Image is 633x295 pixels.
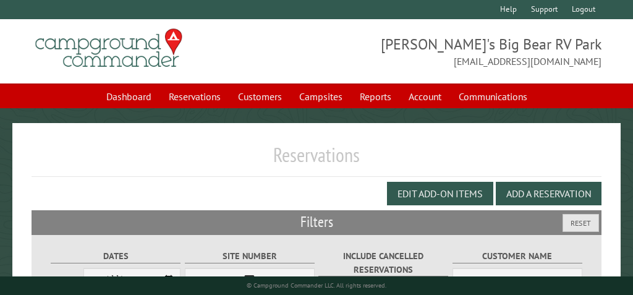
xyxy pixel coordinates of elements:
label: Customer Name [452,249,582,263]
label: Site Number [185,249,315,263]
a: Account [401,85,449,108]
label: Include Cancelled Reservations [318,249,448,276]
small: © Campground Commander LLC. All rights reserved. [247,281,386,289]
label: Dates [51,249,181,263]
h2: Filters [32,210,601,234]
button: Reset [563,214,599,232]
label: From: [51,276,83,288]
a: Reports [352,85,399,108]
a: Communications [451,85,535,108]
a: Dashboard [99,85,159,108]
button: Edit Add-on Items [387,182,493,205]
a: Campsites [292,85,350,108]
h1: Reservations [32,143,601,177]
a: Customers [231,85,289,108]
a: Reservations [161,85,228,108]
button: Add a Reservation [496,182,601,205]
span: [PERSON_NAME]'s Big Bear RV Park [EMAIL_ADDRESS][DOMAIN_NAME] [316,34,601,69]
img: Campground Commander [32,24,186,72]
